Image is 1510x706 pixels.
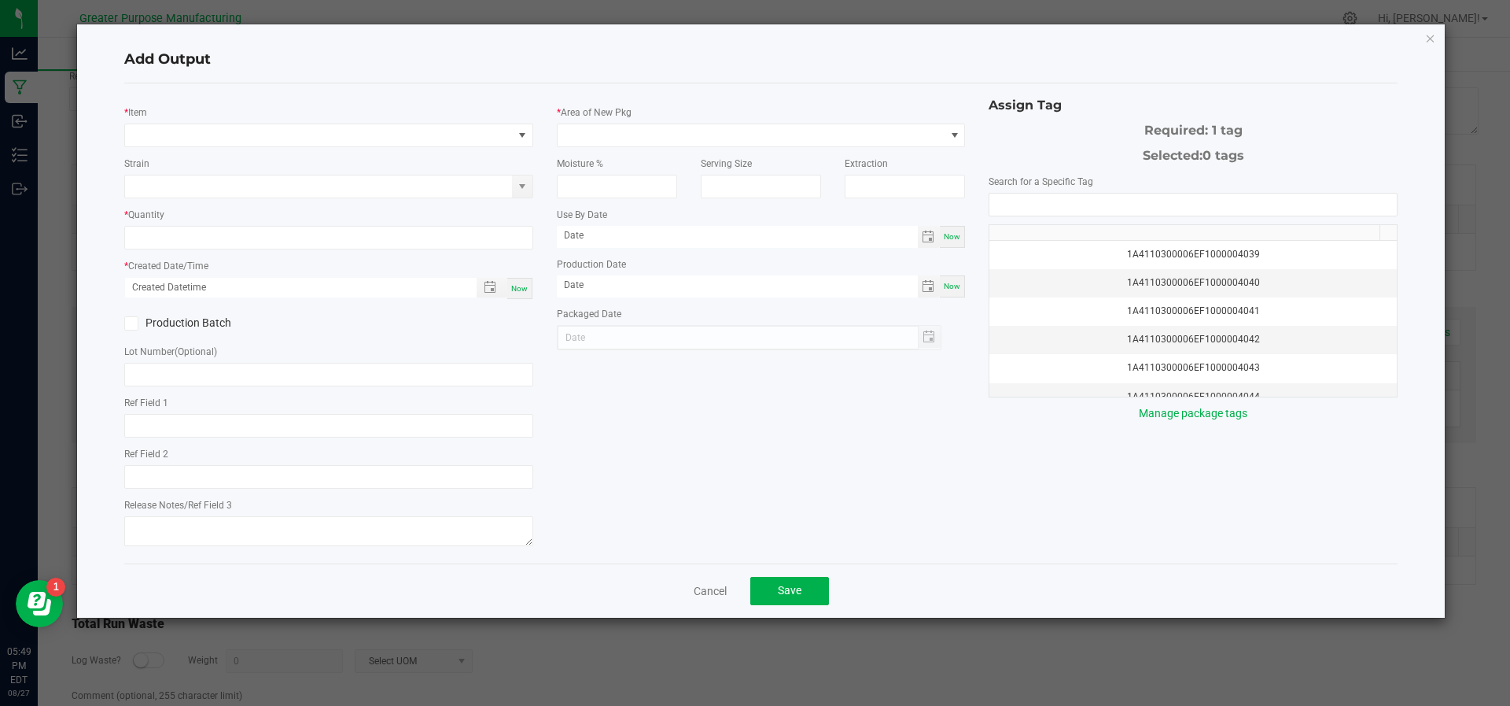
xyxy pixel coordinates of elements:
label: Release Notes/Ref Field 3 [124,498,232,512]
label: Use By Date [557,208,607,222]
label: Strain [124,157,149,171]
span: 0 tags [1202,148,1244,163]
span: NO DATA FOUND [124,124,533,147]
label: Production Date [557,257,626,272]
label: Lot Number [124,345,217,359]
label: Moisture % [557,157,603,171]
iframe: Resource center unread badge [46,578,65,597]
div: 1A4110300006EF1000004044 [999,390,1387,405]
label: Ref Field 1 [124,396,168,410]
label: Serving Size [701,157,752,171]
input: Date [557,275,918,295]
label: Production Batch [124,315,317,331]
span: Toggle popup [477,278,507,298]
div: Assign Tag [989,96,1398,115]
label: Quantity [128,208,164,222]
input: NO DATA FOUND [989,194,1397,216]
span: Now [944,232,960,241]
div: 1A4110300006EF1000004039 [999,247,1387,262]
div: Required: 1 tag [989,115,1398,140]
input: Date [557,226,918,246]
div: 1A4110300006EF1000004040 [999,275,1387,290]
iframe: Resource center [16,580,63,627]
span: Now [511,284,528,293]
div: 1A4110300006EF1000004042 [999,332,1387,347]
label: Item [128,105,147,120]
button: Save [750,577,829,605]
span: Toggle calendar [918,226,941,248]
div: Selected: [989,140,1398,165]
div: 1A4110300006EF1000004041 [999,304,1387,319]
label: Ref Field 2 [124,447,168,461]
div: 1A4110300006EF1000004043 [999,360,1387,375]
label: Search for a Specific Tag [989,175,1093,189]
span: Now [944,282,960,290]
a: Cancel [694,583,727,599]
span: Toggle calendar [918,275,941,298]
a: Manage package tags [1139,407,1247,420]
label: Extraction [845,157,888,171]
span: Save [778,584,801,597]
label: Created Date/Time [128,259,208,273]
input: Created Datetime [125,278,460,298]
h4: Add Output [124,50,1398,70]
label: Area of New Pkg [561,105,632,120]
label: Packaged Date [557,307,621,321]
span: (Optional) [175,346,217,357]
